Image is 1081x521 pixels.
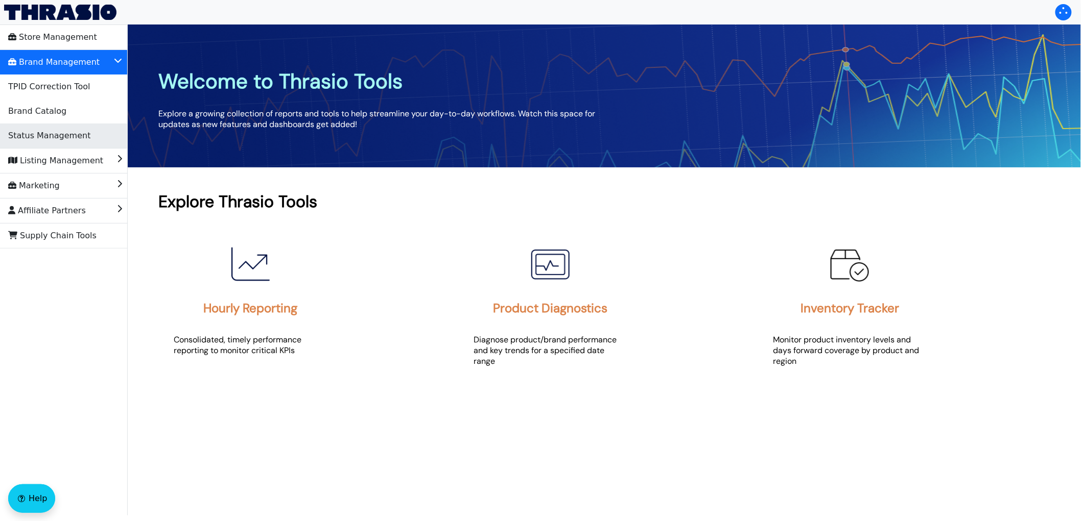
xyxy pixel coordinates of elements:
[458,224,756,390] a: Product Diagnostics IconProduct DiagnosticsDiagnose product/brand performance and key trends for ...
[493,300,607,316] h2: Product Diagnostics
[8,228,97,244] span: Supply Chain Tools
[203,300,297,316] h2: Hourly Reporting
[801,300,899,316] h2: Inventory Tracker
[29,492,47,505] span: Help
[825,239,876,290] img: Inventory Tracker Icon
[8,128,90,144] span: Status Management
[4,5,116,20] img: Thrasio Logo
[525,239,576,290] img: Product Diagnostics Icon
[174,334,327,356] p: Consolidated, timely performance reporting to monitor critical KPIs
[8,29,97,45] span: Store Management
[758,224,1055,390] a: Inventory Tracker IconInventory TrackerMonitor product inventory levels and days forward coverage...
[8,203,86,219] span: Affiliate Partners
[8,153,103,169] span: Listing Management
[474,334,627,366] p: Diagnose product/brand performance and key trends for a specified date range
[158,191,1050,212] h1: Explore Thrasio Tools
[8,178,60,194] span: Marketing
[158,108,604,130] p: Explore a growing collection of reports and tools to help streamline your day-to-day workflows. W...
[8,54,100,70] span: Brand Management
[158,224,456,379] a: Hourly Reporting IconHourly ReportingConsolidated, timely performance reporting to monitor critic...
[8,79,90,95] span: TPID Correction Tool
[773,334,927,366] p: Monitor product inventory levels and days forward coverage by product and region
[8,103,66,119] span: Brand Catalog
[8,484,55,513] button: Help floatingactionbutton
[225,239,276,290] img: Hourly Reporting Icon
[158,68,604,94] h1: Welcome to Thrasio Tools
